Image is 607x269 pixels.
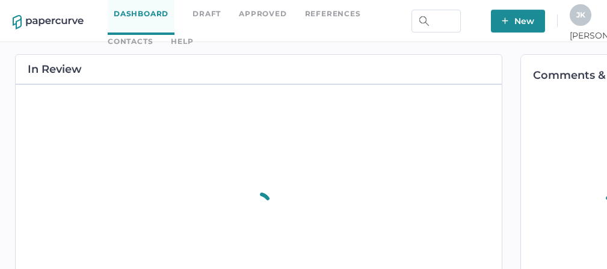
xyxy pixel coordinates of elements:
img: plus-white.e19ec114.svg [502,17,508,24]
a: Approved [239,7,286,20]
h2: In Review [28,64,82,75]
button: New [491,10,545,32]
span: J K [576,10,585,19]
div: help [171,35,193,48]
a: Draft [193,7,221,20]
img: search.bf03fe8b.svg [419,16,429,26]
input: Search Workspace [411,10,461,32]
a: References [305,7,361,20]
img: papercurve-logo-colour.7244d18c.svg [13,15,84,29]
span: New [502,10,534,32]
div: animation [234,178,283,233]
a: Contacts [108,35,153,48]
